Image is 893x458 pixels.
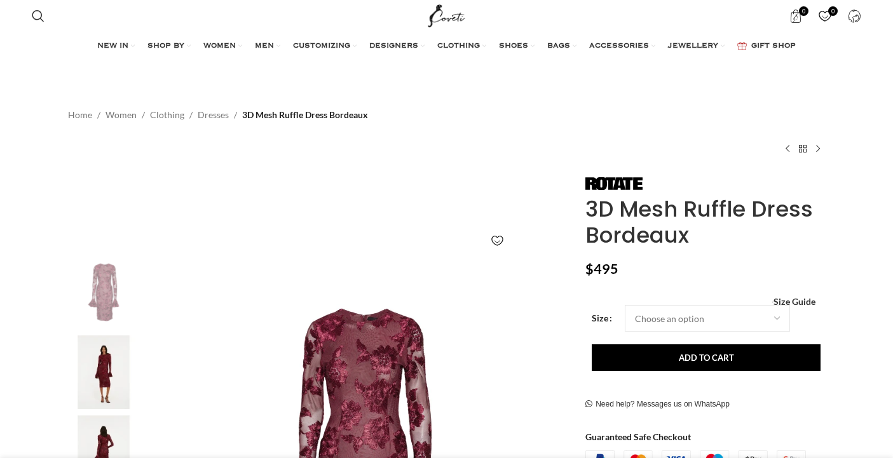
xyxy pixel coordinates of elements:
span: SHOES [499,41,528,51]
a: 0 [812,3,838,29]
a: Next product [810,141,826,156]
a: BAGS [547,34,576,59]
span: GIFT SHOP [751,41,796,51]
span: CUSTOMIZING [293,41,350,51]
label: Size [592,311,612,325]
span: ACCESSORIES [589,41,649,51]
strong: Guaranteed Safe Checkout [585,431,691,442]
span: $ [585,260,594,277]
a: CUSTOMIZING [293,34,357,59]
a: MEN [255,34,280,59]
a: DESIGNERS [369,34,425,59]
a: ACCESSORIES [589,34,655,59]
a: NEW IN [97,34,135,59]
h1: 3D Mesh Ruffle Dress Bordeaux [585,196,825,248]
a: Dresses [198,108,229,122]
div: My Wishlist [812,3,838,29]
span: WOMEN [203,41,236,51]
div: Main navigation [25,34,868,59]
nav: Breadcrumb [68,108,368,122]
a: JEWELLERY [668,34,725,59]
a: Previous product [780,141,795,156]
img: GiftBag [737,42,747,50]
a: CLOTHING [437,34,486,59]
a: GIFT SHOP [737,34,796,59]
a: 0 [783,3,809,29]
a: Need help? Messages us on WhatsApp [585,400,730,410]
span: 3D Mesh Ruffle Dress Bordeaux [242,108,368,122]
a: Women [106,108,137,122]
button: Add to cart [592,344,821,371]
a: Clothing [150,108,184,122]
img: 3D Mesh Ruffle Dress Bordeaux [65,255,142,329]
span: CLOTHING [437,41,480,51]
span: JEWELLERY [668,41,718,51]
a: SHOES [499,34,535,59]
a: Search [25,3,51,29]
span: MEN [255,41,274,51]
img: Rotate Birger Christensen [585,177,643,190]
span: NEW IN [97,41,128,51]
img: Rotate Birger Christensen dress [65,335,142,410]
a: WOMEN [203,34,242,59]
span: SHOP BY [147,41,184,51]
a: Home [68,108,92,122]
span: DESIGNERS [369,41,418,51]
a: Site logo [425,10,468,20]
a: SHOP BY [147,34,191,59]
span: BAGS [547,41,570,51]
span: 0 [799,6,808,16]
span: 0 [828,6,838,16]
bdi: 495 [585,260,618,277]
